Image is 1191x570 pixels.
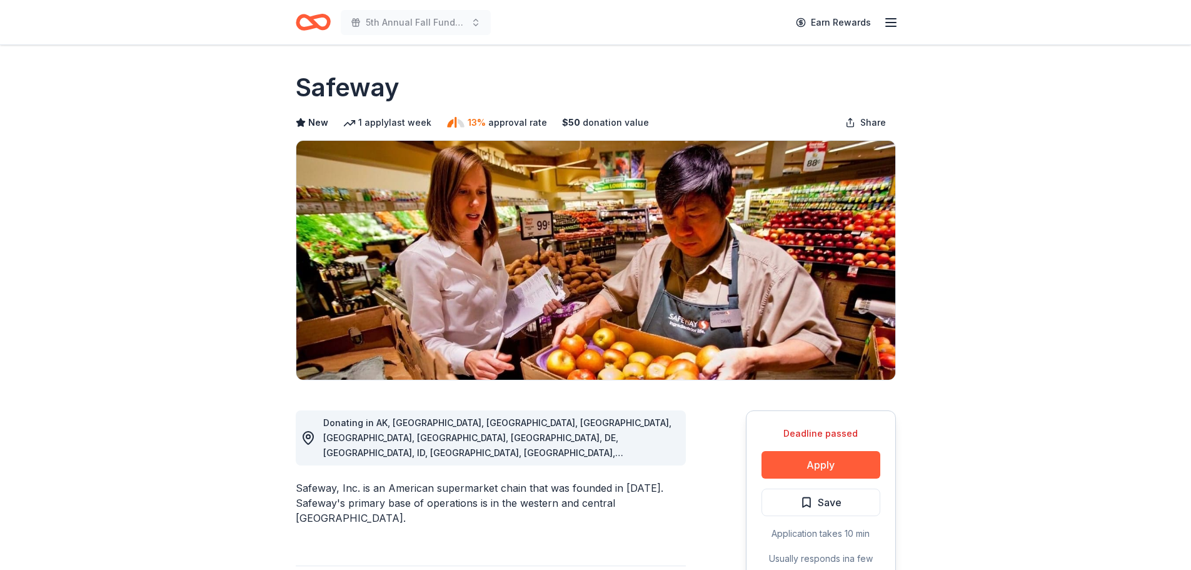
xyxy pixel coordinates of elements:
span: donation value [583,115,649,130]
button: 5th Annual Fall Fundraiser [341,10,491,35]
div: Deadline passed [761,426,880,441]
img: Image for Safeway [296,141,895,380]
button: Share [835,110,896,135]
button: Save [761,489,880,516]
a: Home [296,8,331,37]
span: $ 50 [562,115,580,130]
span: 5th Annual Fall Fundraiser [366,15,466,30]
button: Apply [761,451,880,479]
div: 1 apply last week [343,115,431,130]
span: Share [860,115,886,130]
span: New [308,115,328,130]
h1: Safeway [296,70,400,105]
a: Earn Rewards [788,11,878,34]
span: Save [818,494,842,511]
span: 13% [468,115,486,130]
div: Application takes 10 min [761,526,880,541]
div: Safeway, Inc. is an American supermarket chain that was founded in [DATE]. Safeway's primary base... [296,481,686,526]
span: approval rate [488,115,547,130]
